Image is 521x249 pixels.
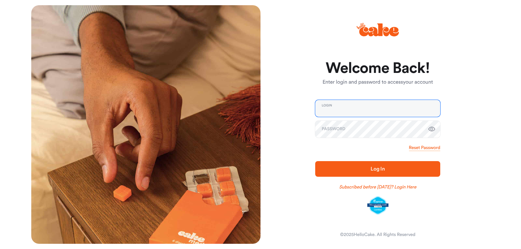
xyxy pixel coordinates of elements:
span: Log In [371,166,385,172]
div: © 2025 HelloCake. All Rights Reserved [340,231,415,238]
a: Subscribed before [DATE]? Login Here [339,184,416,190]
img: legit-script-certified.png [367,196,388,214]
button: Log In [315,161,440,177]
a: Reset Password [409,145,440,151]
p: Enter login and password to access your account [315,78,440,86]
h1: Welcome Back! [315,61,440,76]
